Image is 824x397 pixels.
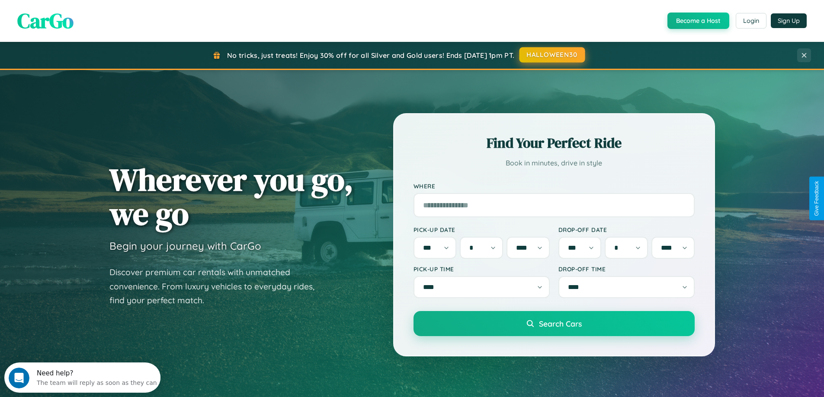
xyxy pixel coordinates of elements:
[32,14,153,23] div: The team will reply as soon as they can
[558,265,695,273] label: Drop-off Time
[414,265,550,273] label: Pick-up Time
[414,182,695,190] label: Where
[667,13,729,29] button: Become a Host
[736,13,766,29] button: Login
[814,181,820,216] div: Give Feedback
[32,7,153,14] div: Need help?
[558,226,695,233] label: Drop-off Date
[9,368,29,388] iframe: Intercom live chat
[109,239,261,252] h3: Begin your journey with CarGo
[109,162,353,231] h1: Wherever you go, we go
[414,226,550,233] label: Pick-up Date
[17,6,74,35] span: CarGo
[539,319,582,328] span: Search Cars
[771,13,807,28] button: Sign Up
[414,311,695,336] button: Search Cars
[109,265,326,308] p: Discover premium car rentals with unmatched convenience. From luxury vehicles to everyday rides, ...
[519,47,585,63] button: HALLOWEEN30
[227,51,514,60] span: No tricks, just treats! Enjoy 30% off for all Silver and Gold users! Ends [DATE] 1pm PT.
[414,133,695,152] h2: Find Your Perfect Ride
[414,157,695,169] p: Book in minutes, drive in style
[4,362,160,393] iframe: Intercom live chat discovery launcher
[3,3,161,27] div: Open Intercom Messenger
